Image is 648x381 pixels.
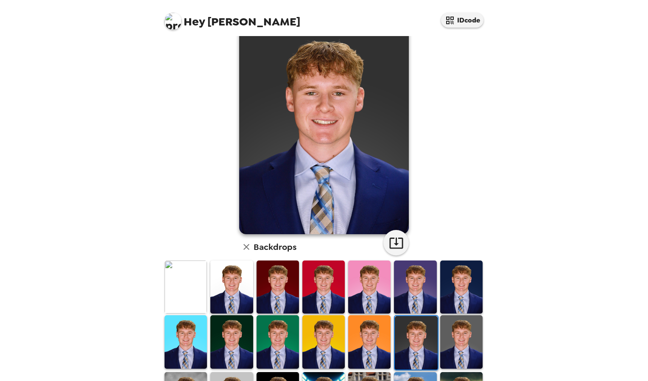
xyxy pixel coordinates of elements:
img: Original [165,261,207,314]
img: profile pic [165,13,182,30]
span: [PERSON_NAME] [165,8,300,28]
h6: Backdrops [254,240,296,254]
img: user [239,22,409,234]
span: Hey [184,14,205,29]
button: IDcode [441,13,483,28]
